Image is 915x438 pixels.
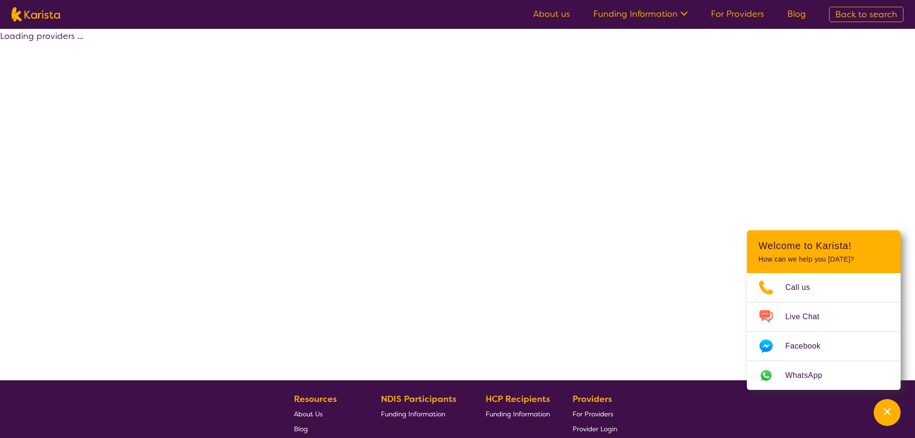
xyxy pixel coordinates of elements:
[785,310,831,324] span: Live Chat
[381,410,445,418] span: Funding Information
[294,410,323,418] span: About Us
[486,406,550,421] a: Funding Information
[381,406,464,421] a: Funding Information
[12,7,60,22] img: Karista logo
[486,410,550,418] span: Funding Information
[747,361,901,390] a: Web link opens in a new tab.
[294,421,358,436] a: Blog
[829,7,903,22] a: Back to search
[711,8,764,20] a: For Providers
[573,421,617,436] a: Provider Login
[785,339,832,353] span: Facebook
[573,410,613,418] span: For Providers
[747,230,901,390] div: Channel Menu
[486,393,550,405] b: HCP Recipients
[747,273,901,390] ul: Choose channel
[573,393,612,405] b: Providers
[785,280,822,295] span: Call us
[573,425,617,433] span: Provider Login
[787,8,806,20] a: Blog
[533,8,570,20] a: About us
[593,8,688,20] a: Funding Information
[294,393,337,405] b: Resources
[758,240,889,251] h2: Welcome to Karista!
[785,368,834,383] span: WhatsApp
[835,9,897,20] span: Back to search
[573,406,617,421] a: For Providers
[874,399,901,426] button: Channel Menu
[381,393,456,405] b: NDIS Participants
[294,406,358,421] a: About Us
[758,255,889,263] p: How can we help you [DATE]?
[294,425,308,433] span: Blog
